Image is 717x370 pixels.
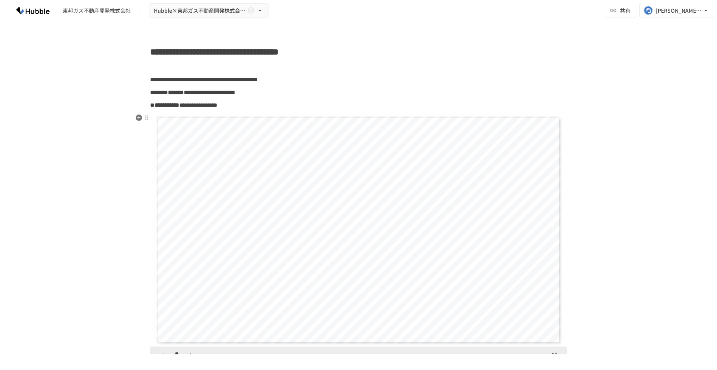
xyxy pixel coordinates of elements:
button: [PERSON_NAME][EMAIL_ADDRESS][DOMAIN_NAME] [639,3,714,18]
div: Page 1 [150,113,567,347]
span: 共有 [620,6,630,15]
span: Hubble×東邦ガス不動産開発株式会社様_オンボーディングプロジェクト [154,6,246,15]
button: Hubble×東邦ガス不動産開発株式会社様_オンボーディングプロジェクト [149,3,269,18]
button: 共有 [605,3,636,18]
img: HzDRNkGCf7KYO4GfwKnzITak6oVsp5RHeZBEM1dQFiQ [9,4,57,16]
div: 東邦ガス不動産開発株式会社 [63,7,131,15]
div: [PERSON_NAME][EMAIL_ADDRESS][DOMAIN_NAME] [656,6,702,15]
